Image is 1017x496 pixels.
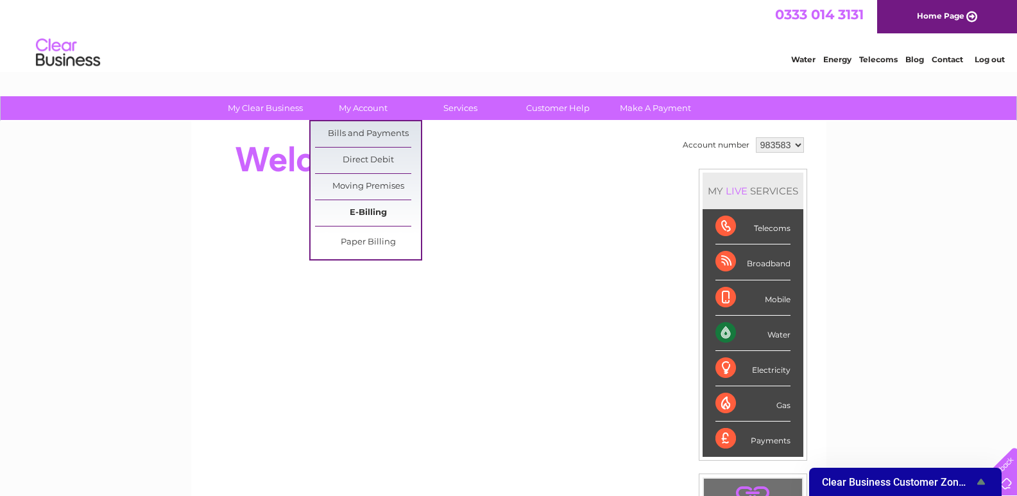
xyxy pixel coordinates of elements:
[315,121,421,147] a: Bills and Payments
[822,474,989,490] button: Show survey - Clear Business Customer Zone Survey
[859,55,898,64] a: Telecoms
[315,148,421,173] a: Direct Debit
[715,280,791,316] div: Mobile
[823,55,851,64] a: Energy
[35,33,101,73] img: logo.png
[703,173,803,209] div: MY SERVICES
[505,96,611,120] a: Customer Help
[715,386,791,422] div: Gas
[679,134,753,156] td: Account number
[715,422,791,456] div: Payments
[407,96,513,120] a: Services
[932,55,963,64] a: Contact
[822,476,973,488] span: Clear Business Customer Zone Survey
[715,209,791,244] div: Telecoms
[212,96,318,120] a: My Clear Business
[715,244,791,280] div: Broadband
[315,200,421,226] a: E-Billing
[206,7,812,62] div: Clear Business is a trading name of Verastar Limited (registered in [GEOGRAPHIC_DATA] No. 3667643...
[905,55,924,64] a: Blog
[715,316,791,351] div: Water
[603,96,708,120] a: Make A Payment
[775,6,864,22] a: 0333 014 3131
[315,174,421,200] a: Moving Premises
[791,55,816,64] a: Water
[715,351,791,386] div: Electricity
[310,96,416,120] a: My Account
[723,185,750,197] div: LIVE
[975,55,1005,64] a: Log out
[315,230,421,255] a: Paper Billing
